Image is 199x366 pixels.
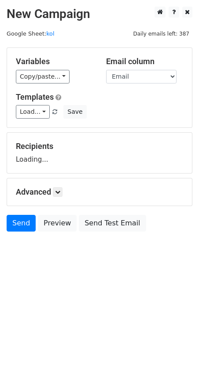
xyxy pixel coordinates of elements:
a: Copy/paste... [16,70,70,83]
a: kol [46,30,54,37]
a: Send [7,215,36,232]
h5: Recipients [16,141,183,151]
a: Send Test Email [79,215,146,232]
small: Google Sheet: [7,30,54,37]
div: Loading... [16,141,183,164]
a: Load... [16,105,50,119]
button: Save [63,105,86,119]
a: Daily emails left: 387 [130,30,192,37]
h5: Variables [16,57,93,66]
a: Templates [16,92,54,101]
h2: New Campaign [7,7,192,22]
h5: Advanced [16,187,183,197]
span: Daily emails left: 387 [130,29,192,39]
h5: Email column [106,57,183,66]
a: Preview [38,215,77,232]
